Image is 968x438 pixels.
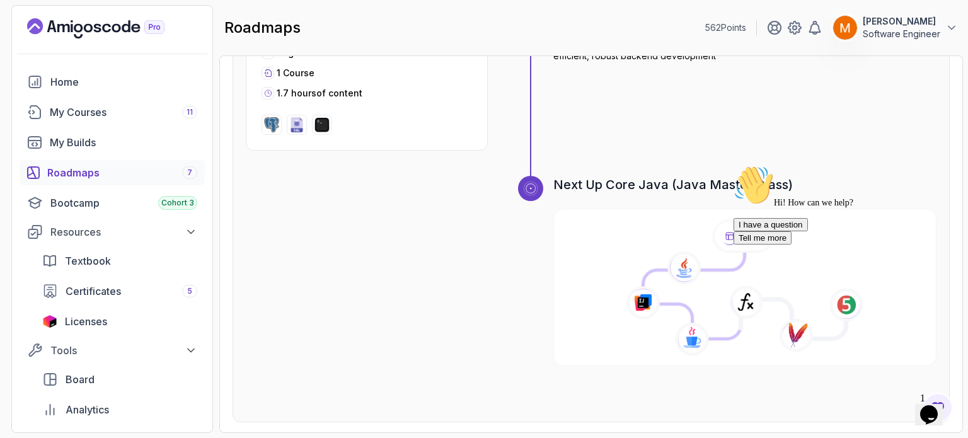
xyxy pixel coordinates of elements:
[833,16,857,40] img: user profile image
[5,5,232,84] div: 👋Hi! How can we help?I have a questionTell me more
[65,314,107,329] span: Licenses
[35,367,205,392] a: board
[20,130,205,155] a: builds
[20,100,205,125] a: courses
[5,58,79,71] button: I have a question
[224,18,301,38] h2: roadmaps
[705,21,746,34] p: 562 Points
[314,117,330,132] img: terminal logo
[47,165,197,180] div: Roadmaps
[915,388,955,425] iframe: chat widget
[187,286,192,296] span: 5
[20,69,205,95] a: home
[50,105,197,120] div: My Courses
[553,176,936,193] h3: Next Up Core Java (Java Master Class)
[729,160,955,381] iframe: chat widget
[27,18,193,38] a: Landing page
[277,87,362,100] p: 1.7 hours of content
[20,190,205,216] a: bootcamp
[65,253,111,268] span: Textbook
[35,309,205,334] a: licenses
[20,339,205,362] button: Tools
[5,71,63,84] button: Tell me more
[187,168,192,178] span: 7
[50,343,197,358] div: Tools
[35,279,205,304] a: certificates
[35,248,205,274] a: textbook
[35,397,205,422] a: analytics
[42,315,57,328] img: jetbrains icon
[833,15,958,40] button: user profile image[PERSON_NAME]Software Engineer
[50,74,197,89] div: Home
[161,198,194,208] span: Cohort 3
[277,67,314,78] span: 1 Course
[20,221,205,243] button: Resources
[187,107,193,117] span: 11
[50,224,197,239] div: Resources
[66,284,121,299] span: Certificates
[66,402,109,417] span: Analytics
[5,5,45,45] img: :wave:
[863,15,940,28] p: [PERSON_NAME]
[289,117,304,132] img: sql logo
[5,38,125,47] span: Hi! How can we help?
[264,117,279,132] img: postgres logo
[50,195,197,210] div: Bootcamp
[863,28,940,40] p: Software Engineer
[20,160,205,185] a: roadmaps
[66,372,95,387] span: Board
[50,135,197,150] div: My Builds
